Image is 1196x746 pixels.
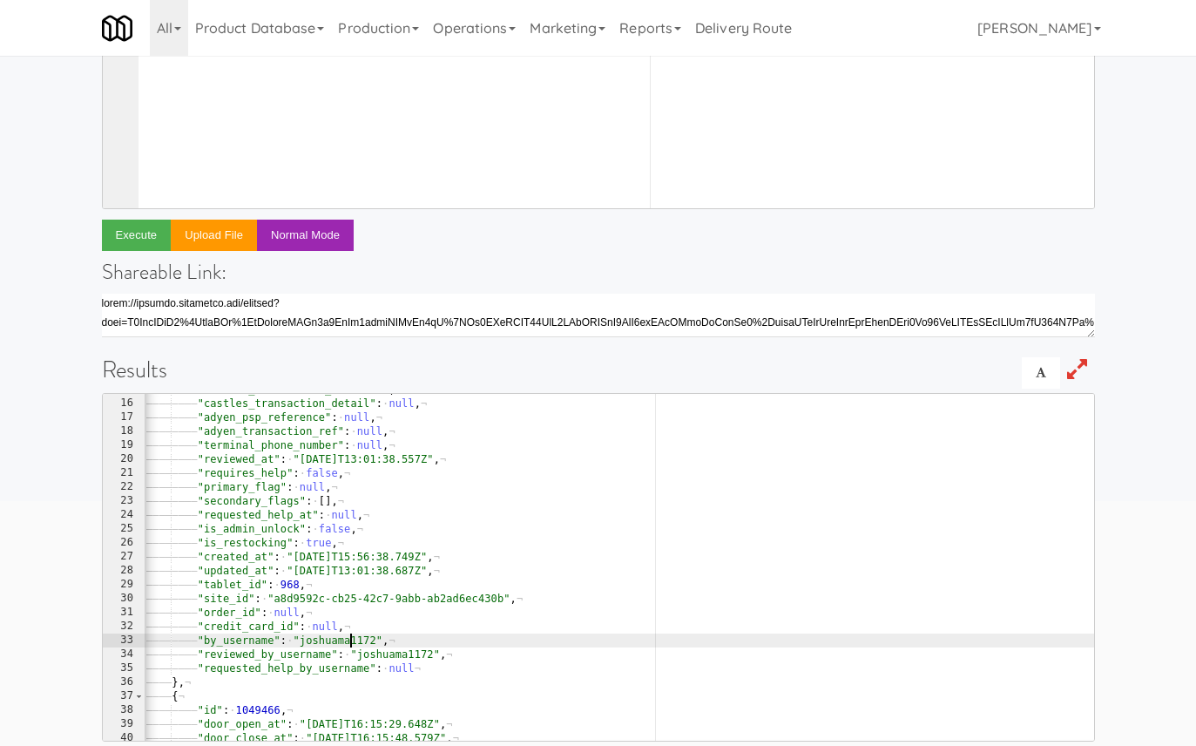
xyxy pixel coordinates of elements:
[257,220,354,251] button: Normal Mode
[103,634,145,648] div: 33
[103,661,145,675] div: 35
[103,550,145,564] div: 27
[103,452,145,466] div: 20
[103,648,145,661] div: 34
[103,564,145,578] div: 28
[103,508,145,522] div: 24
[103,703,145,717] div: 38
[103,480,145,494] div: 22
[103,494,145,508] div: 23
[103,675,145,689] div: 36
[103,689,145,703] div: 37
[102,220,172,251] button: Execute
[103,731,145,745] div: 40
[102,261,1095,283] h4: Shareable Link:
[102,294,1095,337] textarea: [URL][DOMAIN_NAME]
[103,397,145,410] div: 16
[102,13,132,44] img: Micromart
[103,410,145,424] div: 17
[103,522,145,536] div: 25
[103,620,145,634] div: 32
[103,466,145,480] div: 21
[103,536,145,550] div: 26
[103,438,145,452] div: 19
[103,578,145,592] div: 29
[171,220,257,251] button: Upload file
[102,357,1095,383] h1: Results
[103,717,145,731] div: 39
[103,424,145,438] div: 18
[103,606,145,620] div: 31
[103,592,145,606] div: 30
